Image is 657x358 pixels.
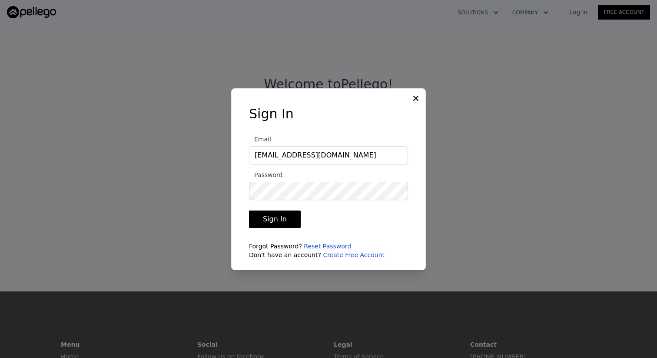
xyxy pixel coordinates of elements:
a: Reset Password [304,243,351,250]
span: Password [249,171,282,178]
h3: Sign In [249,106,408,122]
input: Email [249,146,408,164]
span: Email [249,136,271,143]
input: Password [249,182,408,200]
a: Create Free Account [323,251,385,258]
button: Sign In [249,211,301,228]
div: Forgot Password? Don't have an account? [249,242,408,259]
